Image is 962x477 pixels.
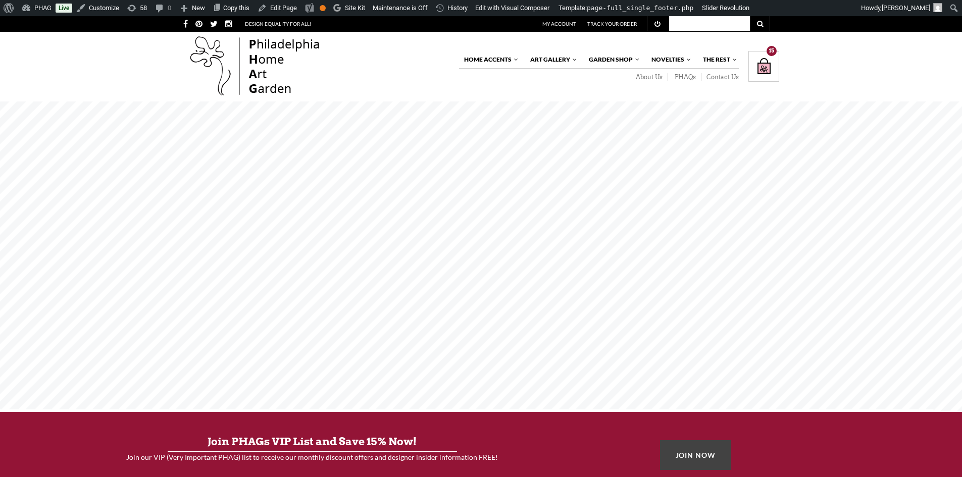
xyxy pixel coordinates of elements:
[459,51,519,68] a: Home Accents
[767,46,777,56] div: 15
[345,4,365,12] span: Site Kit
[56,4,72,13] a: Live
[23,432,602,451] h3: Join PHAGs VIP List and Save 15% Now!
[587,21,637,27] a: Track Your Order
[23,452,602,462] h4: Join our VIP (Very Important PHAG) list to receive our monthly discount offers and designer insid...
[646,51,692,68] a: Novelties
[698,51,738,68] a: The Rest
[584,51,640,68] a: Garden Shop
[660,440,731,470] a: JOIN NOW
[320,5,326,11] div: OK
[245,16,311,31] span: DESIGN EQUALITY for all!
[542,21,576,27] a: My Account
[701,73,739,81] a: Contact Us
[629,73,668,81] a: About Us
[882,4,930,12] span: [PERSON_NAME]
[525,51,578,68] a: Art Gallery
[587,4,693,12] span: page-full_single_footer.php
[702,4,749,12] span: Slider Revolution
[668,73,701,81] a: PHAQs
